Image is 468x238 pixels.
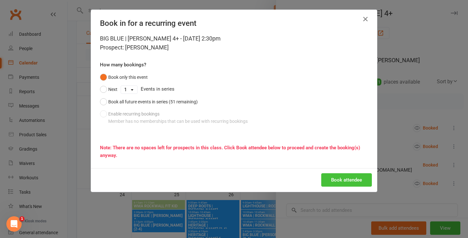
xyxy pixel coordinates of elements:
iframe: Intercom live chat [6,216,22,232]
button: Next [100,83,117,95]
h4: Book in for a recurring event [100,19,368,28]
button: Book all future events in series (51 remaining) [100,96,198,108]
div: BIG BLUE | [PERSON_NAME] 4+ - [DATE] 2:30pm Prospect: [PERSON_NAME] [100,34,368,52]
span: 1 [19,216,25,221]
div: Book all future events in series (51 remaining) [108,98,198,105]
button: Book only this event [100,71,148,83]
div: Note: There are no spaces left for prospects in this class. Click Book attendee below to proceed ... [100,144,368,159]
div: Events in series [100,83,368,95]
button: Close [360,14,371,24]
label: How many bookings? [100,61,146,69]
button: Book attendee [321,173,372,187]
